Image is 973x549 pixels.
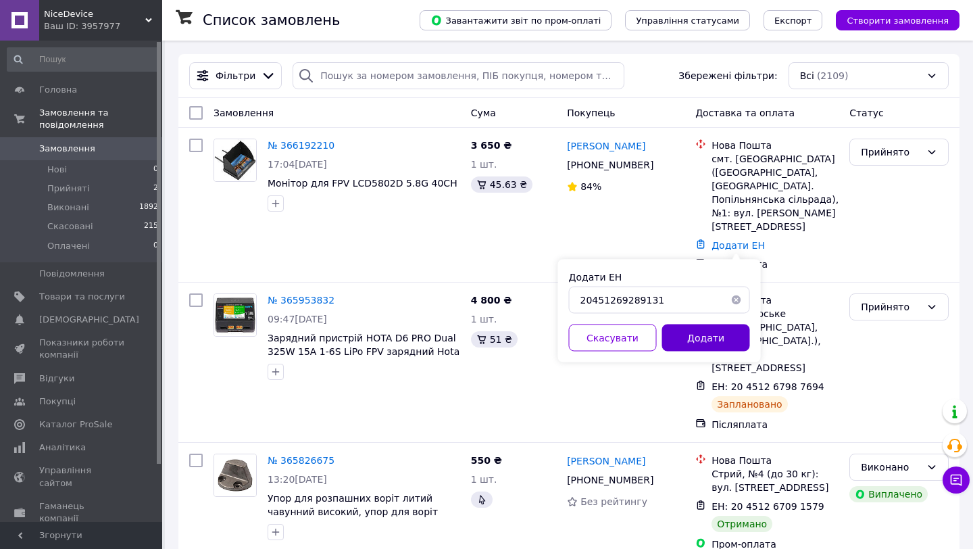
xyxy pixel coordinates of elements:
button: Завантажити звіт по пром-оплаті [420,10,612,30]
span: Головна [39,84,77,96]
span: Cума [471,108,496,118]
div: Прийнято [861,145,921,160]
div: Прийнято [861,300,921,314]
span: Каталог ProSale [39,419,112,431]
a: Створити замовлення [822,14,959,25]
span: Нові [47,164,67,176]
button: Експорт [764,10,823,30]
span: Управління статусами [636,16,739,26]
span: Відгуки [39,373,74,385]
a: № 366192210 [268,140,334,151]
a: [PERSON_NAME] [567,454,645,468]
span: 0 [153,240,158,252]
button: Скасувати [569,325,657,352]
div: Ваш ID: 3957977 [44,20,162,32]
a: Фото товару [214,293,257,337]
span: 2 [153,183,158,195]
button: Чат з покупцем [943,467,970,494]
span: 4 800 ₴ [471,295,512,306]
span: 1 шт. [471,159,497,170]
a: Зарядний пристрій HOTA D6 PRO Dual 325W 15A 1-6S LiPo FPV зарядний Hota d6 pro [268,333,459,371]
a: Додати ЕН [712,240,765,251]
span: NiceDevice [44,8,145,20]
span: Показники роботи компанії [39,337,125,361]
div: Нова Пошта [712,139,839,152]
span: Товари та послуги [39,291,125,303]
span: 84% [580,181,601,192]
div: [PHONE_NUMBER] [564,471,656,490]
button: Управління статусами [625,10,750,30]
img: Фото товару [214,139,256,181]
span: Експорт [774,16,812,26]
span: 13:20[DATE] [268,474,327,485]
a: № 365826675 [268,455,334,466]
div: смт. [GEOGRAPHIC_DATA] ([GEOGRAPHIC_DATA], [GEOGRAPHIC_DATA]. Попільнянська сільрада), №1: вул. [... [712,152,839,233]
h1: Список замовлень [203,12,340,28]
div: Отримано [712,516,772,532]
span: Замовлення [214,108,274,118]
input: Пошук за номером замовлення, ПІБ покупця, номером телефону, Email, номером накладної [293,62,624,89]
span: Без рейтингу [580,496,647,507]
span: Збережені фільтри: [678,69,777,82]
img: Фото товару [214,294,256,336]
span: 550 ₴ [471,455,502,466]
span: Замовлення та повідомлення [39,107,162,131]
input: Пошук [7,47,159,72]
a: № 365953832 [268,295,334,306]
span: 1 шт. [471,314,497,325]
div: Стрий, №4 (до 30 кг): вул. [STREET_ADDRESS] [712,467,839,494]
span: Створити замовлення [847,16,949,26]
span: Управління сайтом [39,464,125,489]
label: Додати ЕН [569,272,622,283]
span: 0 [153,164,158,176]
span: ЕН: 20 4512 6798 7694 [712,381,824,392]
span: 1892 [139,201,158,214]
div: 51 ₴ [471,331,518,348]
span: 1 шт. [471,474,497,485]
span: Оплачені [47,240,90,252]
div: м. Шахтарське ([GEOGRAPHIC_DATA], [GEOGRAPHIC_DATA].), №1: вул. [STREET_ADDRESS] [712,307,839,375]
div: Нова Пошта [712,293,839,307]
span: Прийняті [47,183,89,195]
span: Фільтри [216,69,255,82]
div: Виплачено [849,486,928,502]
span: Статус [849,108,884,118]
a: [PERSON_NAME] [567,139,645,153]
div: 45.63 ₴ [471,176,532,193]
a: Упор для розпашних воріт литий чавунний високий, упор для воріт [268,493,438,517]
span: Доставка та оплата [695,108,795,118]
span: ЕН: 20 4512 6709 1579 [712,501,824,512]
span: Завантажити звіт по пром-оплаті [430,14,601,26]
span: Виконані [47,201,89,214]
span: 09:47[DATE] [268,314,327,325]
a: Монітор для FPV LCD5802D 5.8G 40CH [268,178,457,189]
span: 215 [144,220,158,233]
div: Виконано [861,460,921,475]
div: Нова Пошта [712,454,839,467]
div: Післяплата [712,258,839,271]
span: Всі [800,69,814,82]
span: Аналітика [39,441,86,454]
img: Фото товару [214,454,256,496]
a: Фото товару [214,454,257,497]
a: Фото товару [214,139,257,182]
span: Покупці [39,396,76,408]
span: Повідомлення [39,268,105,280]
div: [PHONE_NUMBER] [564,156,656,174]
span: Скасовані [47,220,93,233]
span: Замовлення [39,143,95,155]
div: Заплановано [712,396,788,412]
span: 3 650 ₴ [471,140,512,151]
span: Покупець [567,108,615,118]
button: Створити замовлення [836,10,959,30]
div: Післяплата [712,418,839,431]
button: Очистить [723,287,750,314]
span: [DEMOGRAPHIC_DATA] [39,314,139,326]
span: Гаманець компанії [39,500,125,525]
span: 17:04[DATE] [268,159,327,170]
span: (2109) [817,70,849,81]
button: Додати [662,325,750,352]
